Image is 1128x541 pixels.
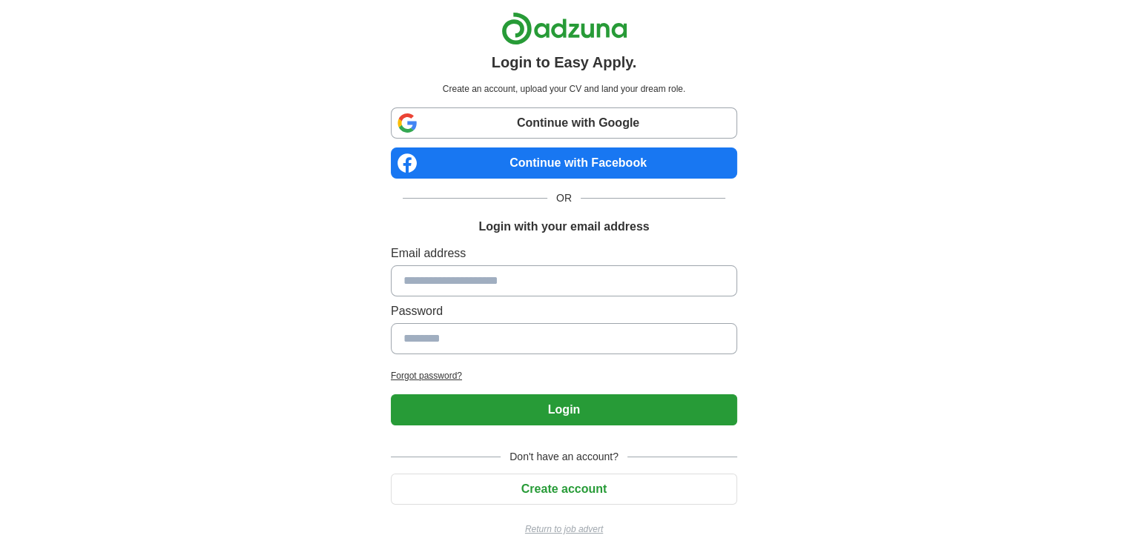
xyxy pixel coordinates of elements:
[492,51,637,73] h1: Login to Easy Apply.
[391,147,737,179] a: Continue with Facebook
[391,245,737,262] label: Email address
[391,394,737,425] button: Login
[478,218,649,236] h1: Login with your email address
[391,107,737,139] a: Continue with Google
[501,12,627,45] img: Adzuna logo
[394,82,734,96] p: Create an account, upload your CV and land your dream role.
[391,474,737,505] button: Create account
[547,190,581,206] span: OR
[391,302,737,320] label: Password
[391,482,737,495] a: Create account
[501,449,627,465] span: Don't have an account?
[391,369,737,382] a: Forgot password?
[391,522,737,536] a: Return to job advert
